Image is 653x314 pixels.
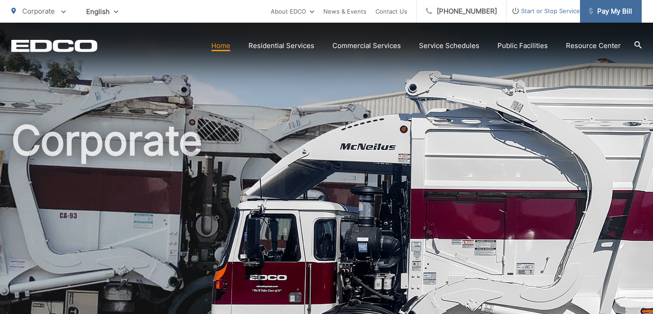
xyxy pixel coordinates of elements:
[566,40,621,51] a: Resource Center
[375,6,407,17] a: Contact Us
[419,40,479,51] a: Service Schedules
[249,40,314,51] a: Residential Services
[211,40,230,51] a: Home
[323,6,366,17] a: News & Events
[11,39,97,52] a: EDCD logo. Return to the homepage.
[271,6,314,17] a: About EDCO
[497,40,548,51] a: Public Facilities
[79,4,125,19] span: English
[332,40,401,51] a: Commercial Services
[22,7,55,15] span: Corporate
[589,6,632,17] span: Pay My Bill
